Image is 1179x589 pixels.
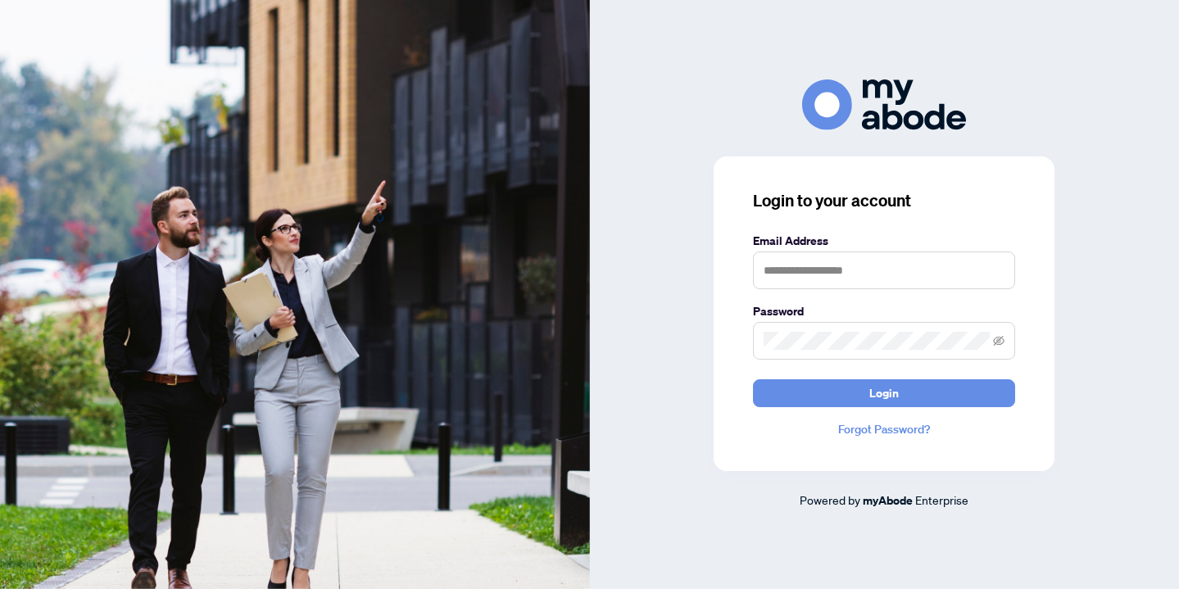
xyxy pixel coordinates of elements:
span: Login [869,380,899,406]
img: ma-logo [802,79,966,129]
a: Forgot Password? [753,420,1015,438]
button: Login [753,379,1015,407]
span: eye-invisible [993,335,1004,347]
span: Powered by [800,492,860,507]
label: Email Address [753,232,1015,250]
h3: Login to your account [753,189,1015,212]
span: Enterprise [915,492,968,507]
a: myAbode [863,492,913,510]
label: Password [753,302,1015,320]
